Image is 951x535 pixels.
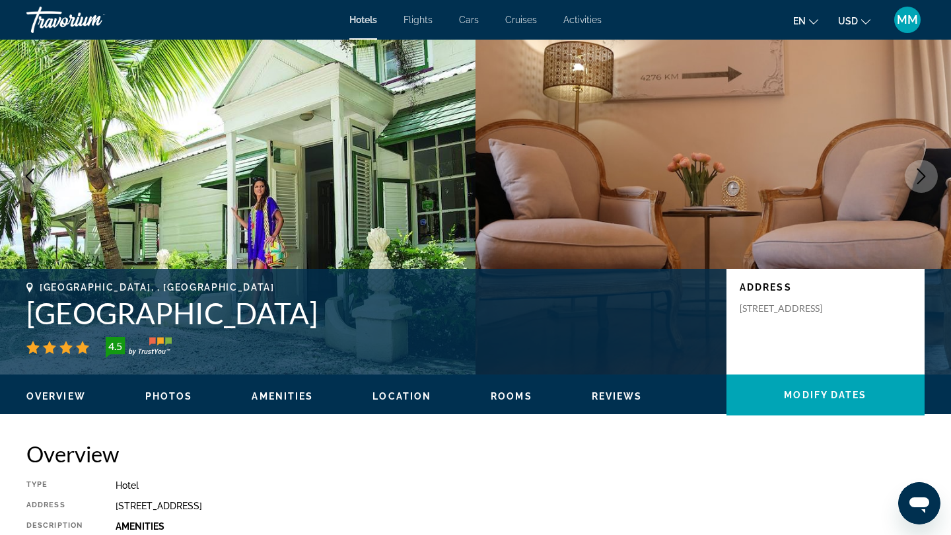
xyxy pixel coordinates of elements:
a: Travorium [26,3,158,37]
button: Change currency [838,11,870,30]
a: Cruises [505,15,537,25]
button: Amenities [252,390,313,402]
span: Photos [145,391,193,402]
button: Overview [26,390,86,402]
span: Location [372,391,431,402]
span: en [793,16,806,26]
h2: Overview [26,441,925,467]
div: [STREET_ADDRESS] [116,501,925,511]
img: TrustYou guest rating badge [106,337,172,358]
button: Photos [145,390,193,402]
div: Type [26,480,83,491]
span: USD [838,16,858,26]
h1: [GEOGRAPHIC_DATA] [26,296,713,330]
span: Amenities [252,391,313,402]
a: Flights [404,15,433,25]
b: Amenities [116,521,164,532]
button: User Menu [890,6,925,34]
div: Hotel [116,480,925,491]
span: Overview [26,391,86,402]
p: Address [740,282,911,293]
button: Modify Dates [726,374,925,415]
p: [STREET_ADDRESS] [740,303,845,314]
div: 4.5 [102,338,128,354]
button: Next image [905,160,938,193]
button: Change language [793,11,818,30]
iframe: Button to launch messaging window [898,482,940,524]
span: Rooms [491,391,532,402]
button: Location [372,390,431,402]
a: Cars [459,15,479,25]
button: Reviews [592,390,643,402]
span: Reviews [592,391,643,402]
button: Previous image [13,160,46,193]
a: Activities [563,15,602,25]
button: Rooms [491,390,532,402]
span: MM [897,13,918,26]
div: Address [26,501,83,511]
a: Hotels [349,15,377,25]
span: Modify Dates [784,390,866,400]
span: [GEOGRAPHIC_DATA], , [GEOGRAPHIC_DATA] [40,282,275,293]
